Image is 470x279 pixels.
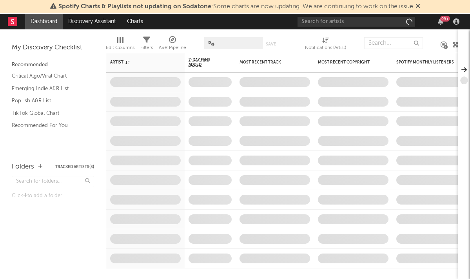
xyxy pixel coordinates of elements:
[25,14,63,29] a: Dashboard
[122,14,149,29] a: Charts
[12,191,94,201] div: Click to add a folder.
[438,18,443,25] button: 99+
[364,37,423,49] input: Search...
[106,33,134,56] div: Edit Columns
[318,60,377,65] div: Most Recent Copyright
[416,4,420,10] span: Dismiss
[159,33,186,56] div: A&R Pipeline
[266,42,276,46] button: Save
[140,33,153,56] div: Filters
[12,60,94,70] div: Recommended
[58,4,413,10] span: : Some charts are now updating. We are continuing to work on the issue
[240,60,298,65] div: Most Recent Track
[159,43,186,53] div: A&R Pipeline
[58,4,211,10] span: Spotify Charts & Playlists not updating on Sodatone
[12,96,86,105] a: Pop-ish A&R List
[12,72,86,80] a: Critical Algo/Viral Chart
[396,60,455,65] div: Spotify Monthly Listeners
[140,43,153,53] div: Filters
[12,43,94,53] div: My Discovery Checklist
[440,16,450,22] div: 99 +
[106,43,134,53] div: Edit Columns
[12,162,34,172] div: Folders
[55,165,94,169] button: Tracked Artists(3)
[305,43,346,53] div: Notifications (Artist)
[63,14,122,29] a: Discovery Assistant
[12,109,86,118] a: TikTok Global Chart
[12,84,86,93] a: Emerging Indie A&R List
[305,33,346,56] div: Notifications (Artist)
[298,17,415,27] input: Search for artists
[189,58,220,67] span: 7-Day Fans Added
[110,60,169,65] div: Artist
[12,176,94,187] input: Search for folders...
[12,121,86,130] a: Recommended For You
